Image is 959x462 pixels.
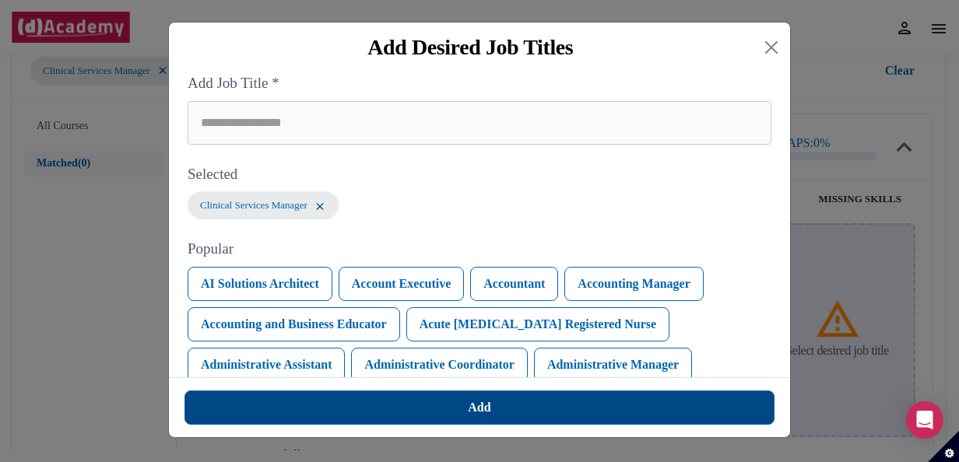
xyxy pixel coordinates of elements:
button: Acute [MEDICAL_DATA] Registered Nurse [406,307,669,341]
button: Add [184,390,775,425]
div: Open Intercom Messenger [906,401,943,439]
div: Add [468,398,490,417]
button: Administrative Assistant [188,348,345,382]
button: Clinical Services Manager... [188,191,339,219]
div: Add Desired Job Titles [181,35,759,60]
button: Account Executive [339,267,465,301]
button: Accounting Manager [564,267,703,301]
label: Selected [188,163,771,186]
button: Administrative Coordinator [351,348,527,382]
button: AI Solutions Architect [188,267,332,301]
button: Close [759,35,784,60]
button: Accountant [470,267,558,301]
button: Accounting and Business Educator [188,307,400,341]
label: Popular [188,238,771,261]
button: Set cookie preferences [928,431,959,462]
button: Administrative Manager [534,348,692,382]
label: Add Job Title * [188,72,771,95]
img: ... [314,200,326,213]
